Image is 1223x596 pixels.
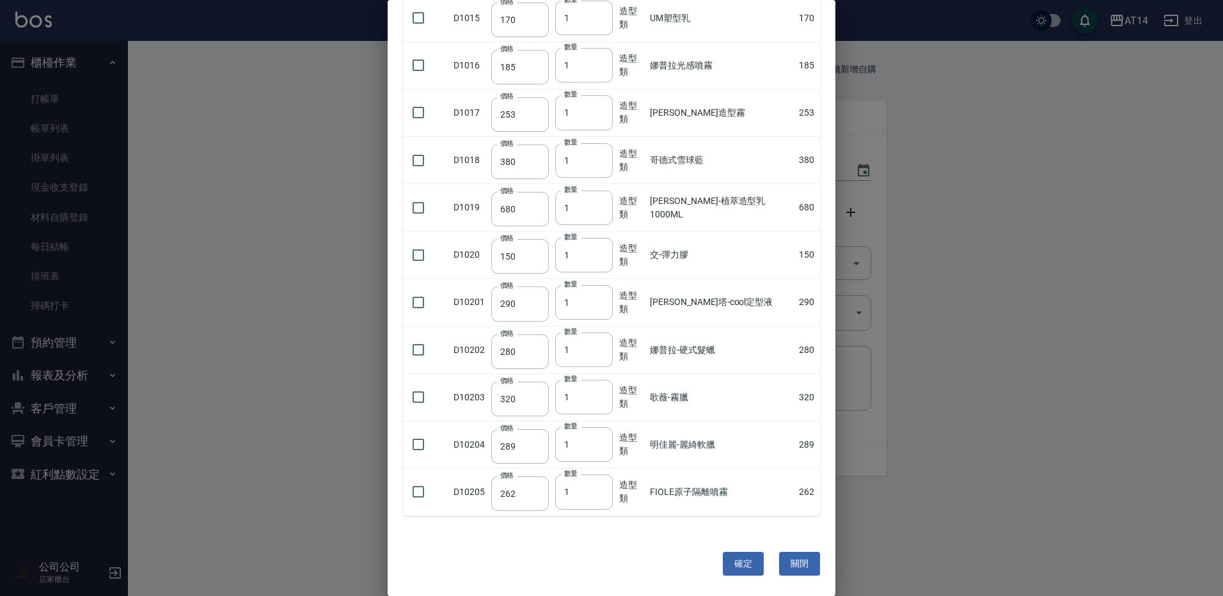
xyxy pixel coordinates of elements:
td: D1020 [450,231,488,279]
label: 數量 [564,232,578,242]
td: 320 [796,373,820,421]
td: 明佳麗-麗綺軟臘 [647,421,796,468]
td: 262 [796,468,820,515]
label: 價格 [500,281,514,290]
label: 價格 [500,423,514,433]
td: [PERSON_NAME]造型霧 [647,89,796,136]
label: 數量 [564,374,578,384]
label: 數量 [564,42,578,52]
td: 造型類 [616,137,647,184]
label: 數量 [564,185,578,194]
td: 290 [796,279,820,326]
label: 數量 [564,137,578,147]
td: 造型類 [616,468,647,515]
td: 造型類 [616,279,647,326]
td: 造型類 [616,326,647,373]
td: 造型類 [616,184,647,231]
label: 價格 [500,91,514,101]
td: 253 [796,89,820,136]
label: 數量 [564,279,578,289]
td: D10204 [450,421,488,468]
button: 關閉 [779,552,820,576]
td: 185 [796,42,820,89]
td: D1018 [450,137,488,184]
label: 數量 [564,421,578,431]
td: 哥德式雪球藍 [647,137,796,184]
td: 造型類 [616,89,647,136]
label: 價格 [500,376,514,386]
td: 娜普拉-硬式髮蠟 [647,326,796,373]
label: 價格 [500,471,514,480]
td: 造型類 [616,421,647,468]
td: 150 [796,231,820,279]
td: D10202 [450,326,488,373]
label: 價格 [500,329,514,338]
td: 娜普拉光感噴霧 [647,42,796,89]
td: D1016 [450,42,488,89]
td: 交-彈力膠 [647,231,796,279]
td: FIOLE原子隔離噴霧 [647,468,796,515]
td: 造型類 [616,231,647,279]
td: [PERSON_NAME]-植萃造型乳1000ML [647,184,796,231]
td: D10203 [450,373,488,421]
td: 289 [796,421,820,468]
td: D10201 [450,279,488,326]
label: 數量 [564,90,578,99]
td: 280 [796,326,820,373]
td: 造型類 [616,42,647,89]
td: 380 [796,137,820,184]
label: 價格 [500,186,514,196]
td: 歌薇-霧臘 [647,373,796,421]
label: 價格 [500,233,514,243]
td: D1017 [450,89,488,136]
td: D1019 [450,184,488,231]
td: [PERSON_NAME]塔-cool定型液 [647,279,796,326]
td: 造型類 [616,373,647,421]
button: 確定 [723,552,764,576]
td: 680 [796,184,820,231]
label: 數量 [564,469,578,478]
label: 數量 [564,327,578,336]
td: D10205 [450,468,488,515]
label: 價格 [500,139,514,148]
label: 價格 [500,44,514,54]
